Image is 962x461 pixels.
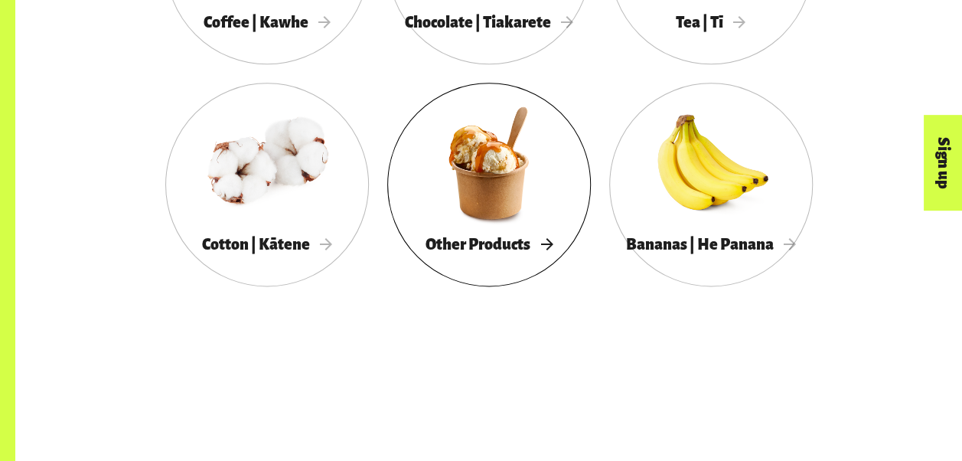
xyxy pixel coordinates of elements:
a: Bananas | He Panana [609,83,813,286]
span: Cotton | Kātene [202,236,332,253]
span: Coffee | Kawhe [204,14,331,31]
span: Other Products [426,236,553,253]
span: Bananas | He Panana [626,236,796,253]
span: Chocolate | Tiakarete [405,14,573,31]
a: Other Products [387,83,591,286]
span: Tea | Tī [676,14,745,31]
a: Cotton | Kātene [165,83,369,286]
